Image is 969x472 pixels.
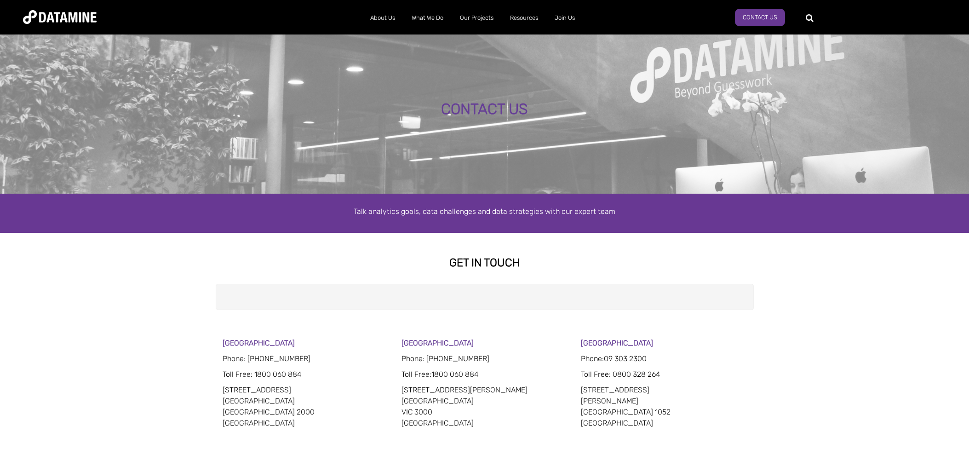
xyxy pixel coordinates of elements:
[401,385,568,429] p: [STREET_ADDRESS][PERSON_NAME] [GEOGRAPHIC_DATA] VIC 3000 [GEOGRAPHIC_DATA]
[223,354,310,363] span: Phone: [PHONE_NUMBER]
[449,256,520,269] strong: GET IN TOUCH
[362,6,403,30] a: About Us
[452,6,502,30] a: Our Projects
[581,385,747,429] p: [STREET_ADDRESS] [PERSON_NAME] [GEOGRAPHIC_DATA] 1052 [GEOGRAPHIC_DATA]
[223,339,295,347] strong: [GEOGRAPHIC_DATA]
[502,6,546,30] a: Resources
[604,354,647,363] span: 09 303 2300
[401,370,431,379] span: Toll Free:
[223,385,389,429] p: [STREET_ADDRESS] [GEOGRAPHIC_DATA] [GEOGRAPHIC_DATA] 2000 [GEOGRAPHIC_DATA]
[23,10,97,24] img: Datamine
[546,6,583,30] a: Join Us
[223,370,251,379] span: Toll Free
[581,353,747,364] p: Phone:
[109,101,860,118] div: CONTACT US
[581,339,653,347] strong: [GEOGRAPHIC_DATA]
[735,9,785,26] a: Contact Us
[401,339,474,347] strong: [GEOGRAPHIC_DATA]
[403,6,452,30] a: What We Do
[401,354,489,363] span: Phone: [PHONE_NUMBER]
[223,369,389,380] p: : 1800 060 884
[581,370,660,379] span: Toll Free: 0800 328 264
[354,207,615,216] span: Talk analytics goals, data challenges and data strategies with our expert team
[401,369,568,380] p: 1800 060 884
